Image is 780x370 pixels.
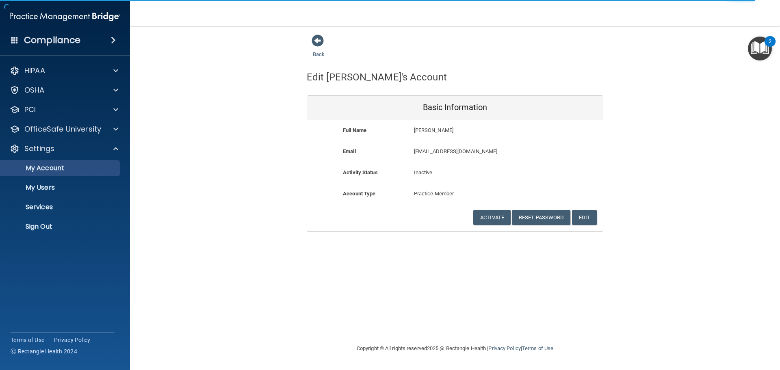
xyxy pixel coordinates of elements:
[10,9,120,25] img: PMB logo
[572,210,597,225] button: Edit
[24,124,101,134] p: OfficeSafe University
[11,347,77,355] span: Ⓒ Rectangle Health 2024
[307,96,603,119] div: Basic Information
[343,190,375,197] b: Account Type
[307,335,603,361] div: Copyright © All rights reserved 2025 @ Rectangle Health | |
[414,189,496,199] p: Practice Member
[769,41,771,52] div: 2
[343,148,356,154] b: Email
[343,127,366,133] b: Full Name
[414,125,544,135] p: [PERSON_NAME]
[10,85,118,95] a: OSHA
[5,184,116,192] p: My Users
[5,223,116,231] p: Sign Out
[414,147,544,156] p: [EMAIL_ADDRESS][DOMAIN_NAME]
[54,336,91,344] a: Privacy Policy
[522,345,553,351] a: Terms of Use
[24,35,80,46] h4: Compliance
[313,41,325,57] a: Back
[748,37,772,61] button: Open Resource Center, 2 new notifications
[307,72,447,82] h4: Edit [PERSON_NAME]'s Account
[24,144,54,154] p: Settings
[512,210,570,225] button: Reset Password
[5,203,116,211] p: Services
[11,336,44,344] a: Terms of Use
[10,144,118,154] a: Settings
[24,66,45,76] p: HIPAA
[10,124,118,134] a: OfficeSafe University
[343,169,378,175] b: Activity Status
[414,168,496,177] p: Inactive
[10,66,118,76] a: HIPAA
[24,85,45,95] p: OSHA
[5,164,116,172] p: My Account
[10,105,118,115] a: PCI
[24,105,36,115] p: PCI
[488,345,520,351] a: Privacy Policy
[473,210,511,225] button: Activate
